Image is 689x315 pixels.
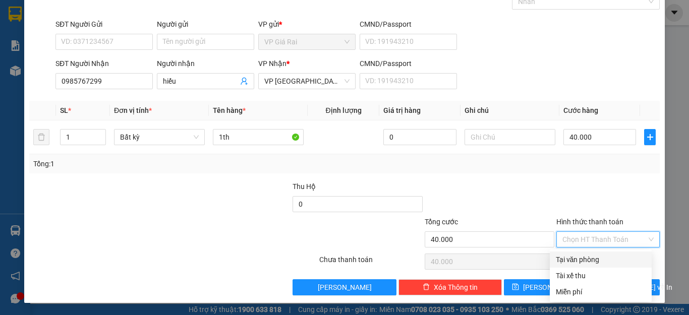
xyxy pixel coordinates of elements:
span: [PERSON_NAME] [318,282,372,293]
button: save[PERSON_NAME] [504,279,581,295]
li: 0983 44 7777 [5,47,192,60]
span: Cước hàng [563,106,598,114]
span: Xóa Thông tin [434,282,478,293]
span: Tổng cước [425,218,458,226]
div: Người gửi [157,19,254,30]
span: VP Giá Rai [264,34,350,49]
input: 0 [383,129,456,145]
button: [PERSON_NAME] [293,279,396,295]
button: plus [644,129,656,145]
span: Đơn vị tính [114,106,152,114]
div: CMND/Passport [360,19,457,30]
th: Ghi chú [461,101,559,120]
div: Chưa thanh toán [318,254,424,272]
div: Tại văn phòng [556,254,646,265]
b: GỬI : VP Giá Rai [5,75,103,92]
div: CMND/Passport [360,58,457,69]
div: Tài xế thu [556,270,646,281]
button: printer[PERSON_NAME] và In [583,279,660,295]
div: SĐT Người Nhận [55,58,153,69]
div: SĐT Người Gửi [55,19,153,30]
input: VD: Bàn, Ghế [213,129,304,145]
button: deleteXóa Thông tin [398,279,502,295]
span: user-add [240,77,248,85]
span: VP Nhận [258,59,286,68]
span: Tên hàng [213,106,246,114]
span: plus [645,133,655,141]
div: Người nhận [157,58,254,69]
span: Định lượng [325,106,361,114]
div: VP gửi [258,19,356,30]
span: Thu Hộ [293,182,316,191]
span: SL [60,106,68,114]
div: Tổng: 1 [33,158,267,169]
span: [PERSON_NAME] [523,282,577,293]
span: phone [58,49,66,57]
span: Bất kỳ [120,130,199,145]
button: delete [33,129,49,145]
span: VP Sài Gòn [264,74,350,89]
span: save [512,283,519,291]
span: environment [58,24,66,32]
div: Miễn phí [556,286,646,297]
label: Hình thức thanh toán [556,218,623,226]
span: delete [423,283,430,291]
li: [STREET_ADDRESS][PERSON_NAME] [5,22,192,47]
b: TRÍ NHÂN [58,7,109,19]
input: Ghi Chú [465,129,555,145]
span: Giá trị hàng [383,106,421,114]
